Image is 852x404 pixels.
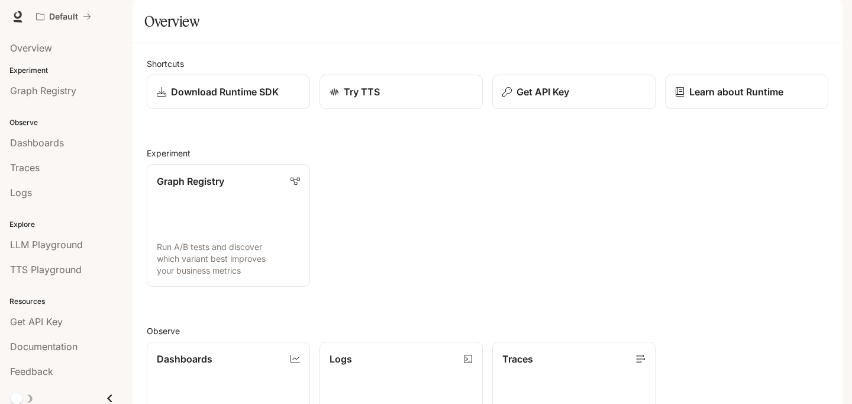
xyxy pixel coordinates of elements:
h2: Observe [147,325,828,337]
p: Graph Registry [157,174,224,188]
a: Learn about Runtime [665,75,828,109]
p: Get API Key [517,85,569,99]
a: Graph RegistryRun A/B tests and discover which variant best improves your business metrics [147,164,310,287]
p: Default [49,12,78,22]
p: Traces [502,352,533,366]
p: Try TTS [344,85,380,99]
p: Learn about Runtime [689,85,783,99]
p: Run A/B tests and discover which variant best improves your business metrics [157,241,300,277]
h2: Shortcuts [147,57,828,70]
p: Download Runtime SDK [171,85,279,99]
button: All workspaces [31,5,96,28]
h1: Overview [144,9,199,33]
p: Dashboards [157,352,212,366]
h2: Experiment [147,147,828,159]
a: Download Runtime SDK [147,75,310,109]
button: Get API Key [492,75,656,109]
a: Try TTS [319,75,483,109]
p: Logs [330,352,352,366]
